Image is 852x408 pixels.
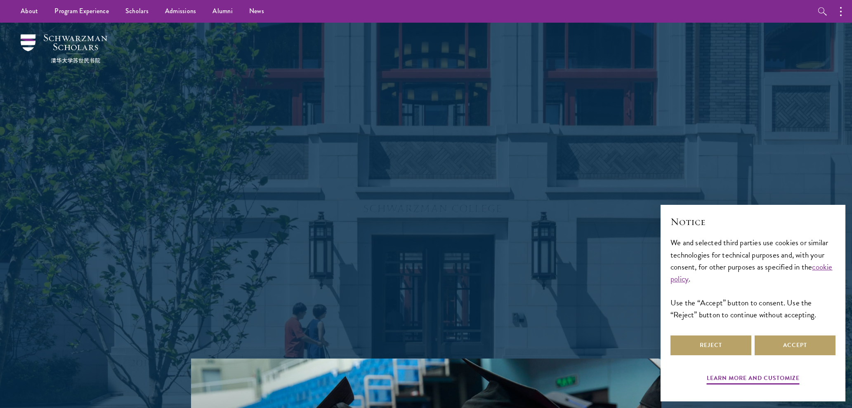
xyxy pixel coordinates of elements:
a: cookie policy [670,261,833,285]
button: Accept [755,335,835,355]
h2: Notice [670,215,835,229]
img: Schwarzman Scholars [21,34,107,63]
div: We and selected third parties use cookies or similar technologies for technical purposes and, wit... [670,237,835,320]
button: Learn more and customize [707,373,800,386]
button: Reject [670,335,751,355]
